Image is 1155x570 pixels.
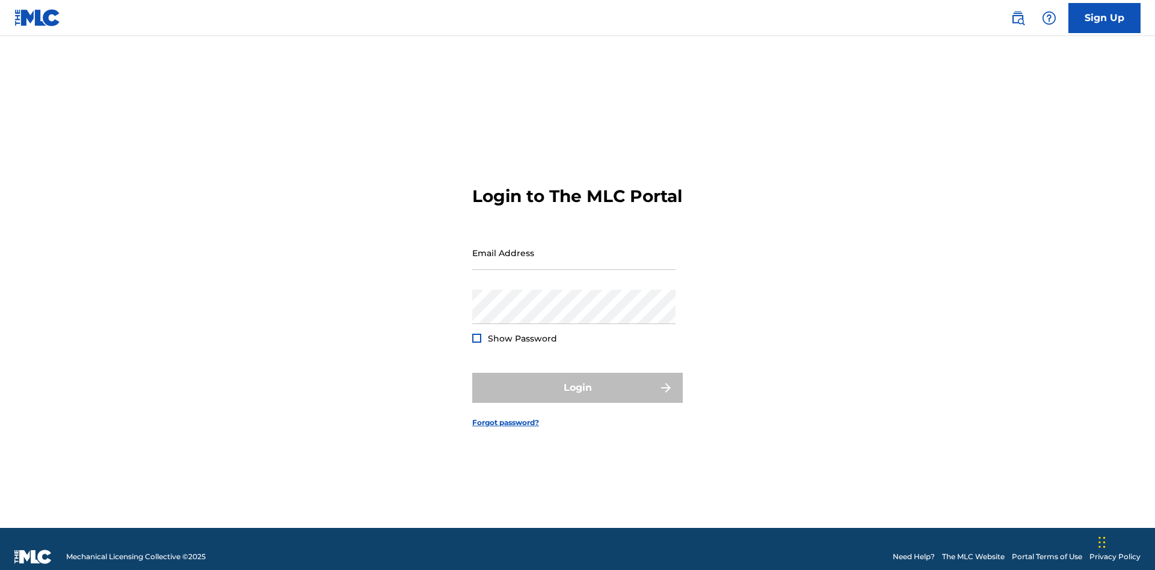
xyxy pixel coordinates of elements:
[1011,11,1025,25] img: search
[1042,11,1056,25] img: help
[472,186,682,207] h3: Login to The MLC Portal
[14,550,52,564] img: logo
[14,9,61,26] img: MLC Logo
[488,333,557,344] span: Show Password
[1012,551,1082,562] a: Portal Terms of Use
[472,417,539,428] a: Forgot password?
[1089,551,1141,562] a: Privacy Policy
[1037,6,1061,30] div: Help
[942,551,1005,562] a: The MLC Website
[893,551,935,562] a: Need Help?
[66,551,206,562] span: Mechanical Licensing Collective © 2025
[1098,524,1106,560] div: Drag
[1068,3,1141,33] a: Sign Up
[1006,6,1030,30] a: Public Search
[1095,512,1155,570] iframe: Chat Widget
